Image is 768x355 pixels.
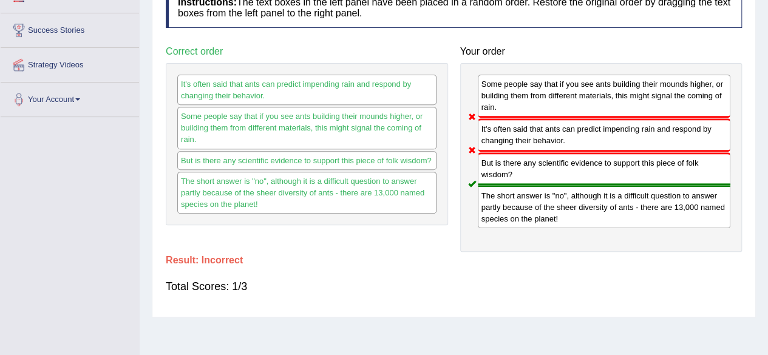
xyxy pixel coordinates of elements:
h4: Result: [166,255,742,266]
div: Total Scores: 1/3 [166,272,742,301]
a: Your Account [1,83,139,113]
h4: Your order [460,46,743,57]
h4: Correct order [166,46,448,57]
div: Some people say that if you see ants building their mounds higher, or building them from differen... [478,75,731,118]
div: But is there any scientific evidence to support this piece of folk wisdom? [478,152,731,185]
a: Strategy Videos [1,48,139,78]
div: It's often said that ants can predict impending rain and respond by changing their behavior. [478,118,731,151]
div: The short answer is "no", although it is a difficult question to answer partly because of the she... [478,185,731,228]
div: But is there any scientific evidence to support this piece of folk wisdom? [177,151,437,170]
a: Success Stories [1,13,139,44]
div: Some people say that if you see ants building their mounds higher, or building them from differen... [177,107,437,149]
div: The short answer is "no", although it is a difficult question to answer partly because of the she... [177,172,437,214]
div: It's often said that ants can predict impending rain and respond by changing their behavior. [177,75,437,105]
